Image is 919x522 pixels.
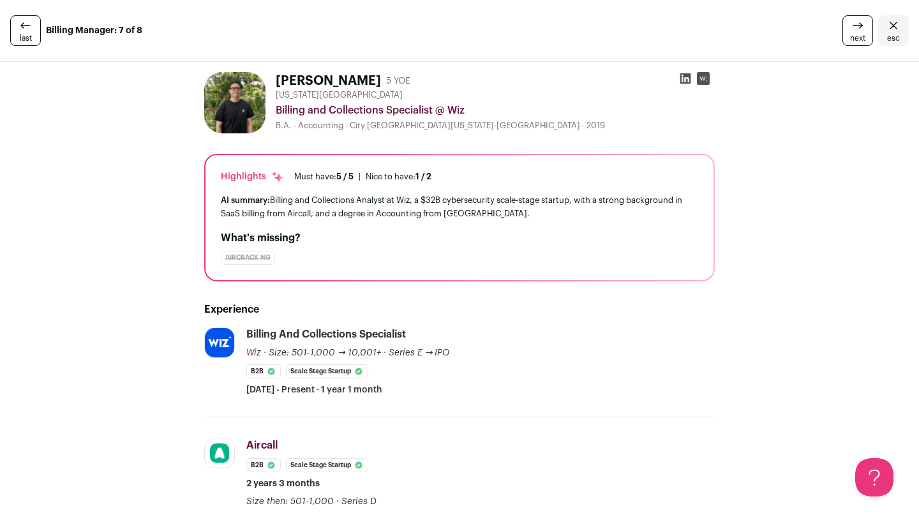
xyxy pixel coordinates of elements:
[276,72,381,90] h1: [PERSON_NAME]
[221,193,698,220] div: Billing and Collections Analyst at Wiz, a $32B cybersecurity scale-stage startup, with a strong b...
[294,172,431,182] ul: |
[246,497,334,506] span: Size then: 501-1,000
[415,172,431,181] span: 1 / 2
[246,348,261,357] span: Wiz
[384,347,386,359] span: ·
[246,440,278,451] span: Aircall
[46,24,142,37] strong: Billing Manager: 7 of 8
[204,302,715,317] h2: Experience
[246,384,382,396] span: [DATE] - Present · 1 year 1 month
[336,495,339,508] span: ·
[878,15,909,46] a: Close
[276,90,403,100] span: [US_STATE][GEOGRAPHIC_DATA]
[205,328,234,357] img: df8c371c4e3ab68262477c90c504253411a7faf88f8219027aee111b02e7ddd5.jpg
[204,72,265,133] img: 6216ccba7feb0d7d501c5f8e05be38431e66b855d02c8b85bd68019e7685e2ab
[286,458,368,472] li: Scale Stage Startup
[389,348,450,357] span: Series E → IPO
[276,103,715,118] div: Billing and Collections Specialist @ Wiz
[887,33,900,43] span: esc
[855,458,893,496] iframe: Help Scout Beacon - Open
[294,172,354,182] div: Must have:
[850,33,865,43] span: next
[341,497,377,506] span: Series D
[246,364,281,378] li: B2B
[286,364,368,378] li: Scale Stage Startup
[221,196,270,204] span: AI summary:
[386,75,410,87] div: 5 YOE
[246,327,406,341] div: Billing and Collections Specialist
[842,15,873,46] a: next
[276,121,715,131] div: B.A. - Accounting - City [GEOGRAPHIC_DATA][US_STATE]-[GEOGRAPHIC_DATA] - 2019
[366,172,431,182] div: Nice to have:
[20,33,32,43] span: last
[221,170,284,183] div: Highlights
[336,172,354,181] span: 5 / 5
[221,230,698,246] h2: What's missing?
[221,251,275,265] div: Aircrack-ng
[205,438,234,468] img: 0a1e4283e159cd0f8d0716bcbe58a93ac72160b3377e246597116ff2c8a16b9c.png
[264,348,381,357] span: · Size: 501-1,000 → 10,001+
[246,477,320,490] span: 2 years 3 months
[246,458,281,472] li: B2B
[10,15,41,46] a: last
